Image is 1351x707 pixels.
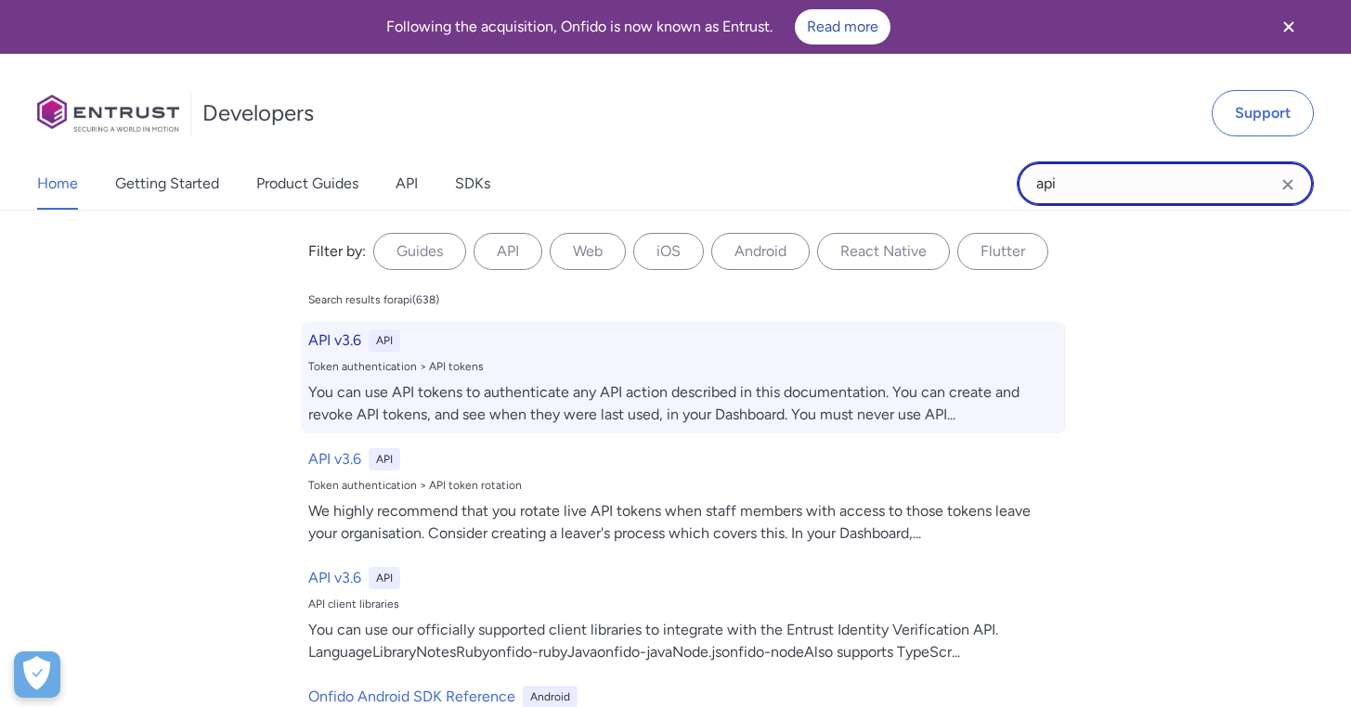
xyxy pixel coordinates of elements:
[1017,161,1314,206] input: Onfido search input field
[369,329,400,352] div: API
[474,233,542,270] label: API
[37,95,179,132] img: Onfido Logo
[396,158,418,210] a: API
[14,651,60,698] button: Open Preferences
[14,651,60,698] div: Cookie Preferences
[1212,90,1314,136] a: Support
[115,158,219,210] a: Getting Started
[256,158,358,210] a: Product Guides
[301,322,1066,433] a: API v3.6APIToken authentication > API tokensYou can use API tokens to authenticate any API action...
[202,98,314,128] h1: Developers
[817,233,950,270] label: React Native
[373,233,466,270] label: Guides
[308,448,361,470] h6: API v3.6
[308,478,1059,493] div: Token authentication > API token rotation
[308,329,361,352] h6: API v3.6
[301,559,1066,671] a: API v3.6APIAPI client librariesYou can use our officially supported client libraries to integrate...
[1254,4,1323,50] button: Close banner
[711,233,810,270] label: Android
[37,158,78,210] a: Home
[1277,174,1299,196] svg: Clear search field button
[550,233,626,270] label: Web
[633,233,704,270] label: iOS
[301,441,1066,552] a: API v3.6APIToken authentication > API token rotationWe highly recommend that you rotate live API ...
[308,240,366,263] div: Filter by:
[308,292,439,307] div: Search results for api ( 638 )
[308,619,1059,663] div: You can use our officially supported client libraries to integrate with the Entrust Identity Veri...
[308,359,1059,374] div: Token authentication > API tokens
[369,567,400,589] div: API
[22,9,1254,45] div: Following the acquisition, Onfido is now known as Entrust.
[957,233,1048,270] label: Flutter
[308,567,361,589] h6: API v3.6
[795,9,890,45] a: Read more
[455,158,490,210] a: SDKs
[308,500,1059,545] div: We highly recommend that you rotate live API tokens when staff members with access to those token...
[308,597,1059,611] div: API client libraries
[369,448,400,470] div: API
[1278,16,1300,38] svg: Close banner
[308,381,1059,426] div: You can use API tokens to authenticate any API action described in this documentation. You can cr...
